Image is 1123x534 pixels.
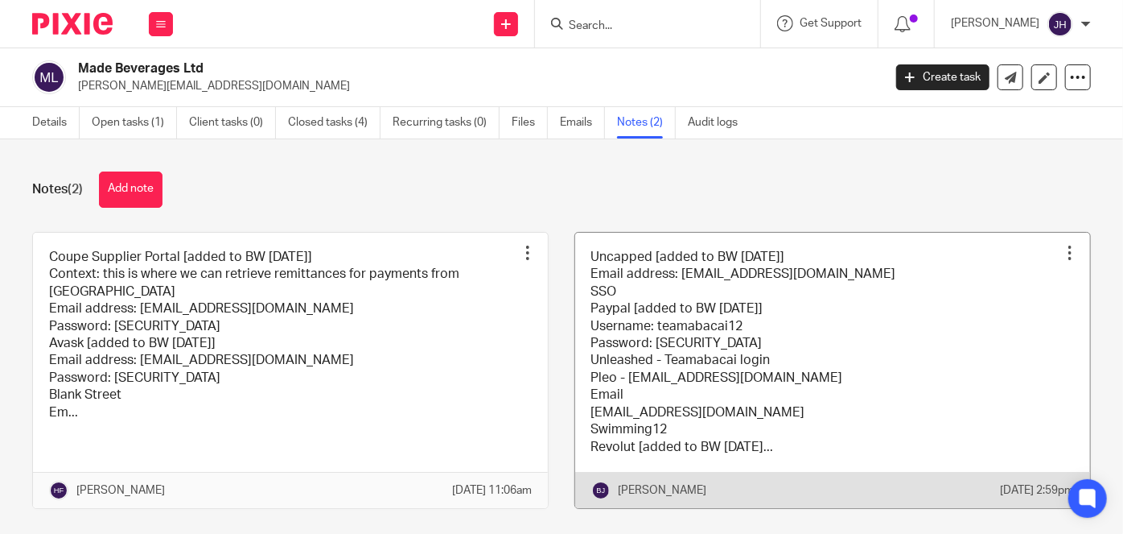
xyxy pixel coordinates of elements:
[68,183,83,196] span: (2)
[99,172,162,208] button: Add note
[591,481,611,500] img: svg%3E
[512,107,548,139] a: Files
[32,60,66,94] img: svg%3E
[688,107,750,139] a: Audit logs
[896,64,989,90] a: Create task
[1000,482,1074,499] p: [DATE] 2:59pm
[76,482,165,499] p: [PERSON_NAME]
[288,107,381,139] a: Closed tasks (4)
[800,18,862,29] span: Get Support
[1047,11,1073,37] img: svg%3E
[560,107,605,139] a: Emails
[189,107,276,139] a: Client tasks (0)
[32,13,113,35] img: Pixie
[78,78,872,94] p: [PERSON_NAME][EMAIL_ADDRESS][DOMAIN_NAME]
[92,107,177,139] a: Open tasks (1)
[32,181,83,198] h1: Notes
[617,107,676,139] a: Notes (2)
[393,107,500,139] a: Recurring tasks (0)
[619,482,707,499] p: [PERSON_NAME]
[78,60,714,77] h2: Made Beverages Ltd
[567,19,712,34] input: Search
[951,15,1039,31] p: [PERSON_NAME]
[452,482,532,499] p: [DATE] 11:06am
[32,107,80,139] a: Details
[49,481,68,500] img: svg%3E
